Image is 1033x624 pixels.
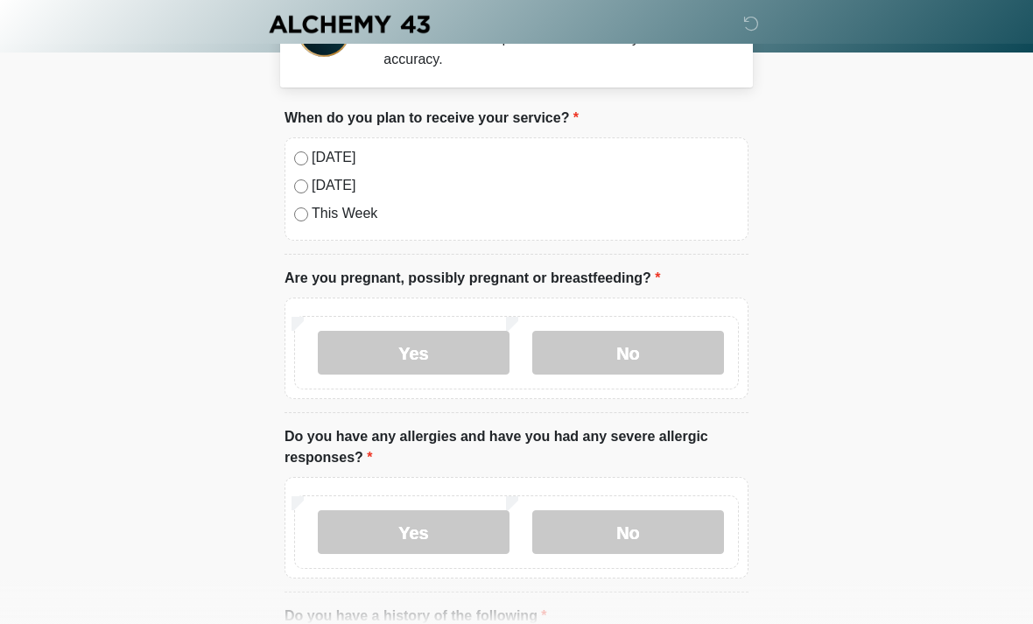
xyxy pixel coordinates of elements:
[294,151,308,165] input: [DATE]
[285,108,579,129] label: When do you plan to receive your service?
[312,175,739,196] label: [DATE]
[285,426,748,468] label: Do you have any allergies and have you had any severe allergic responses?
[318,510,509,554] label: Yes
[532,510,724,554] label: No
[267,13,432,35] img: Alchemy 43 Logo
[532,331,724,375] label: No
[383,28,722,70] div: Please answer all questions with honesty and accuracy.
[285,268,660,289] label: Are you pregnant, possibly pregnant or breastfeeding?
[294,207,308,221] input: This Week
[294,179,308,193] input: [DATE]
[318,331,509,375] label: Yes
[312,147,739,168] label: [DATE]
[312,203,739,224] label: This Week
